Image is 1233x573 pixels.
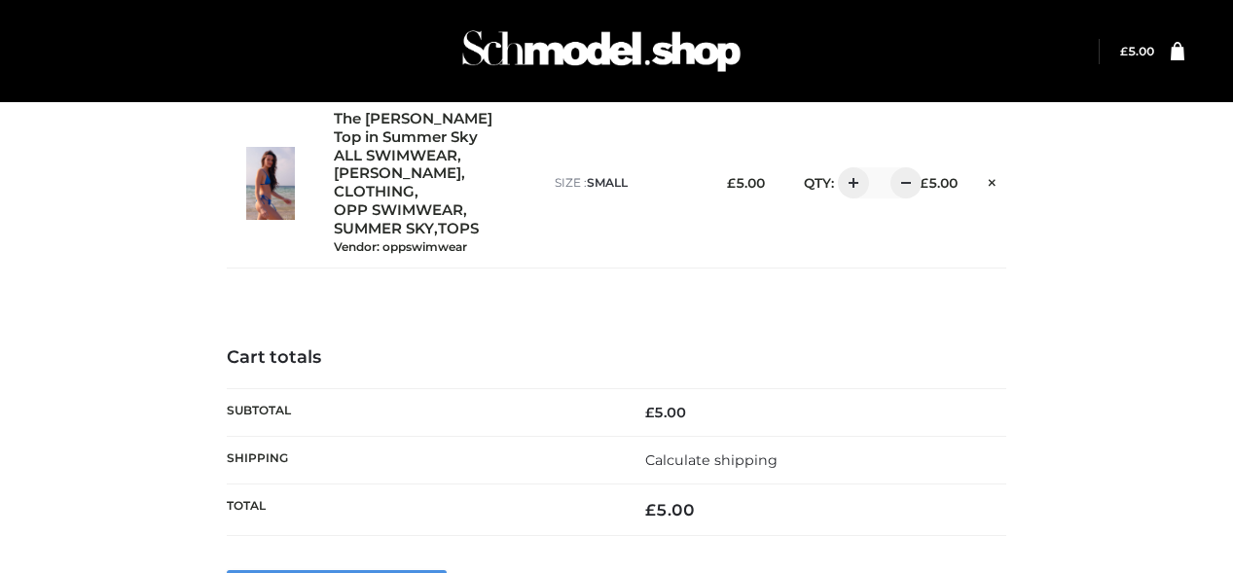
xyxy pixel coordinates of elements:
[438,220,479,238] a: TOPS
[334,220,434,238] a: SUMMER SKY
[645,404,654,421] span: £
[227,347,1006,369] h4: Cart totals
[455,13,747,90] img: Schmodel Admin 964
[920,175,958,191] bdi: 5.00
[1120,44,1154,58] a: £5.00
[587,175,628,190] span: SMALL
[645,500,695,519] bdi: 5.00
[784,167,896,198] div: QTY:
[227,436,617,483] th: Shipping
[334,147,457,165] a: ALL SWIMWEAR
[1120,44,1154,58] bdi: 5.00
[555,174,704,192] p: size :
[727,175,765,191] bdi: 5.00
[727,175,736,191] span: £
[227,484,617,536] th: Total
[334,110,516,147] a: The [PERSON_NAME] Top in Summer Sky
[334,110,535,256] div: , , , , ,
[920,175,928,191] span: £
[334,164,461,183] a: [PERSON_NAME]
[334,183,415,201] a: CLOTHING
[645,451,778,469] a: Calculate shipping
[227,388,617,436] th: Subtotal
[334,239,467,254] small: Vendor: oppswimwear
[1120,44,1128,58] span: £
[645,404,686,421] bdi: 5.00
[334,201,463,220] a: OPP SWIMWEAR
[977,168,1006,194] a: Remove this item
[645,500,656,519] span: £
